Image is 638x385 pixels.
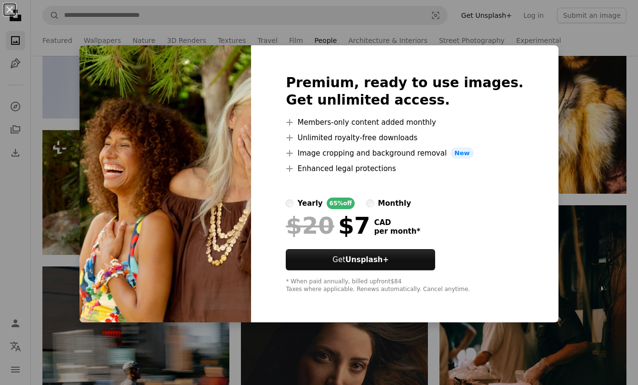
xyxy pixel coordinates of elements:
span: per month * [374,227,420,236]
div: 65% off [327,198,355,209]
li: Enhanced legal protections [286,163,523,174]
div: monthly [378,198,411,209]
strong: Unsplash+ [346,255,389,264]
div: $7 [286,213,370,238]
img: premium_photo-1758362067113-e8a84b8f5df4 [80,45,251,323]
li: Unlimited royalty-free downloads [286,132,523,144]
input: monthly [366,199,374,207]
input: yearly65%off [286,199,293,207]
h2: Premium, ready to use images. Get unlimited access. [286,74,523,109]
span: New [451,147,474,159]
li: Image cropping and background removal [286,147,523,159]
div: yearly [297,198,322,209]
span: CAD [374,218,420,227]
span: $20 [286,213,334,238]
li: Members-only content added monthly [286,117,523,128]
button: GetUnsplash+ [286,249,435,270]
div: * When paid annually, billed upfront $84 Taxes where applicable. Renews automatically. Cancel any... [286,278,523,293]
